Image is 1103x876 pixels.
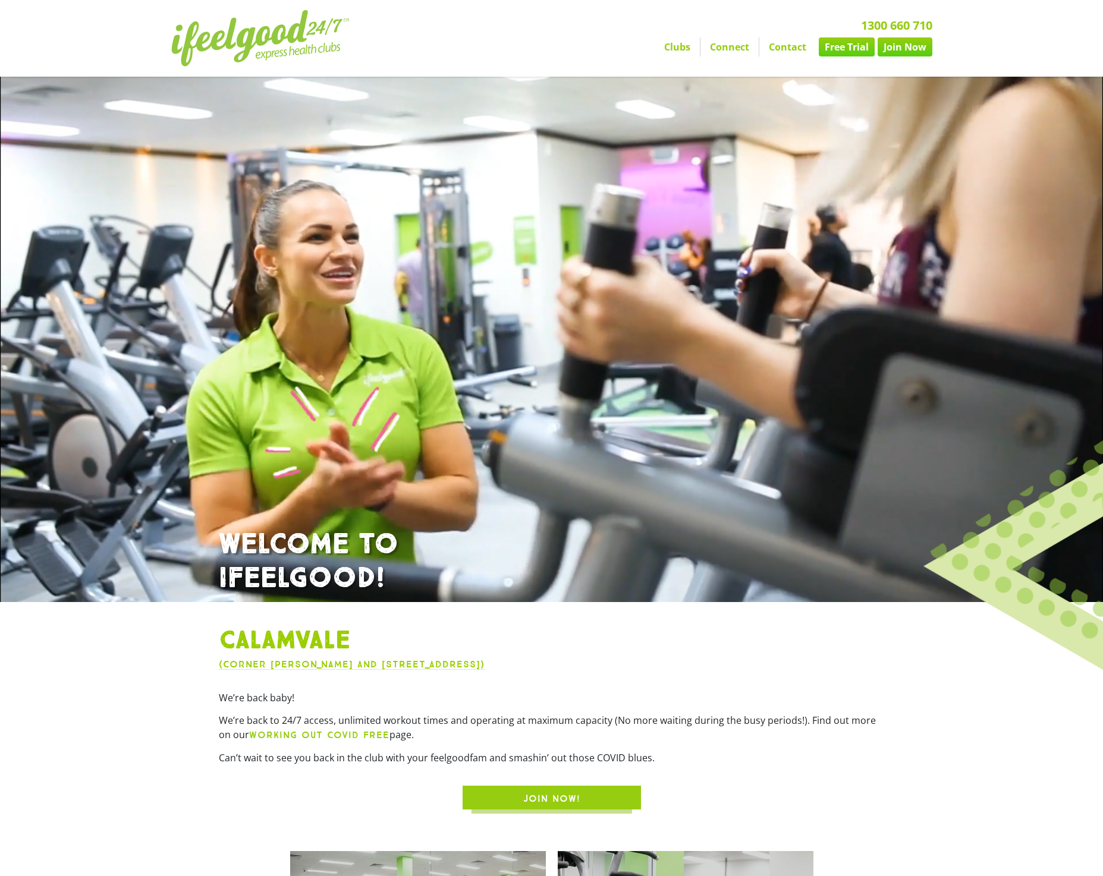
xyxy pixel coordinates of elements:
[219,658,485,670] a: (Corner [PERSON_NAME] and [STREET_ADDRESS])
[219,691,885,705] p: We’re back baby!
[878,37,932,56] a: Join Now
[819,37,875,56] a: Free Trial
[759,37,816,56] a: Contact
[523,792,580,806] span: JOIN NOW!
[655,37,700,56] a: Clubs
[219,528,885,596] h1: WELCOME TO IFEELGOOD!
[219,626,885,657] h1: Calamvale
[219,713,885,742] p: We’re back to 24/7 access, unlimited workout times and operating at maximum capacity (No more wai...
[249,729,389,740] b: WORKING OUT COVID FREE
[249,728,389,741] a: WORKING OUT COVID FREE
[442,37,932,56] nav: Menu
[463,786,641,809] a: JOIN NOW!
[700,37,759,56] a: Connect
[861,17,932,33] a: 1300 660 710
[219,751,885,765] p: Can’t wait to see you back in the club with your feelgoodfam and smashin’ out those COVID blues.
